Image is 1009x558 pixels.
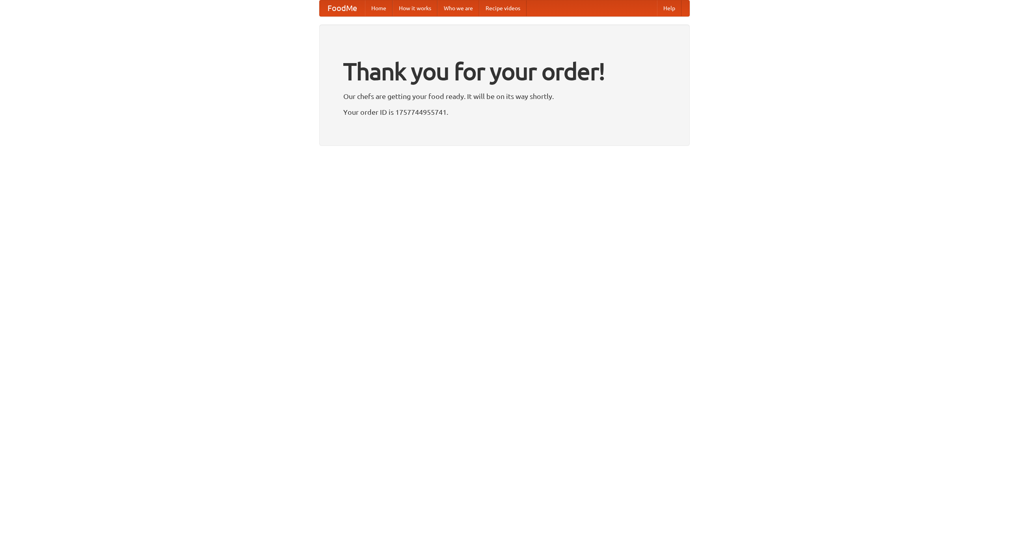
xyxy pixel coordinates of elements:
p: Your order ID is 1757744955741. [343,106,666,118]
a: FoodMe [320,0,365,16]
p: Our chefs are getting your food ready. It will be on its way shortly. [343,90,666,102]
a: Recipe videos [479,0,527,16]
a: Help [657,0,681,16]
h1: Thank you for your order! [343,52,666,90]
a: How it works [393,0,437,16]
a: Home [365,0,393,16]
a: Who we are [437,0,479,16]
